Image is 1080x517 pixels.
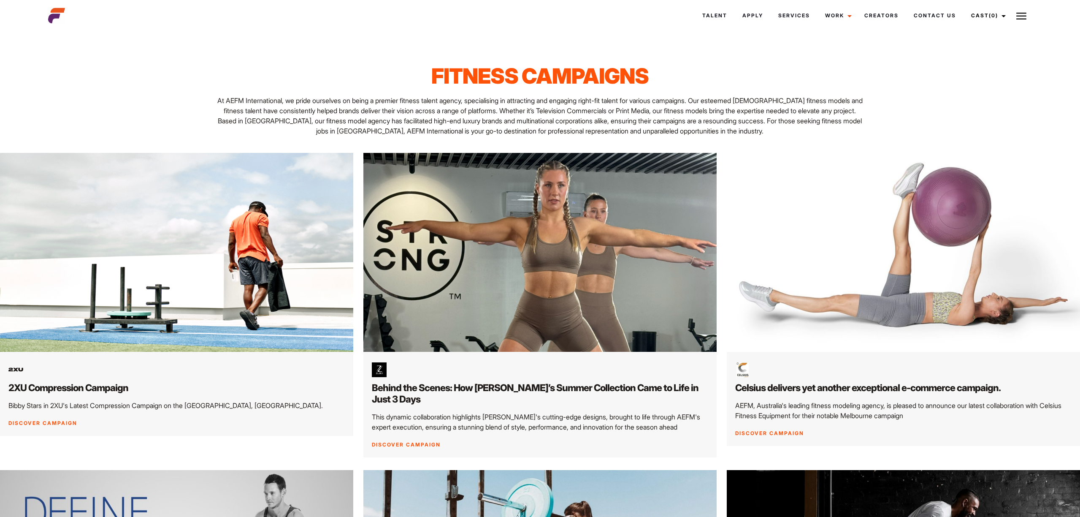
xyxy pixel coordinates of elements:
p: Bibby Stars in 2XU's Latest Compression Campaign on the [GEOGRAPHIC_DATA], [GEOGRAPHIC_DATA]. [8,400,345,411]
a: Discover Campaign [372,441,441,448]
a: Apply [735,4,771,27]
a: Services [771,4,817,27]
img: 2xu logo [8,362,23,377]
img: 1@3x 17 scaled [727,153,1080,352]
a: Contact Us [906,4,964,27]
p: At AEFM International, we pride ourselves on being a premier fitness talent agency, specialising ... [214,95,866,136]
a: Work [817,4,857,27]
img: 569291623.celsius.brand_.mark_.new_.logo_ [735,362,750,377]
a: Talent [695,4,735,27]
h2: 2XU Compression Campaign [8,382,345,394]
p: AEFM, Australia's leading fitness modeling agency, is pleased to announce our latest collaboratio... [735,400,1072,421]
h2: Behind the Scenes: How [PERSON_NAME]’s Summer Collection Came to Life in Just 3 Days [372,382,708,405]
p: This dynamic collaboration highlights [PERSON_NAME]'s cutting-edge designs, brought to life throu... [372,412,708,432]
a: Discover Campaign [8,420,77,426]
a: Discover Campaign [735,430,804,436]
img: Burger icon [1016,11,1026,21]
h2: Celsius delivers yet another exceptional e-commerce campaign. [735,382,1072,394]
a: Cast(0) [964,4,1011,27]
h1: Fitness Campaigns [214,63,866,89]
span: (0) [989,12,998,19]
img: cropped-aefm-brand-fav-22-square.png [48,7,65,24]
a: Creators [857,4,906,27]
